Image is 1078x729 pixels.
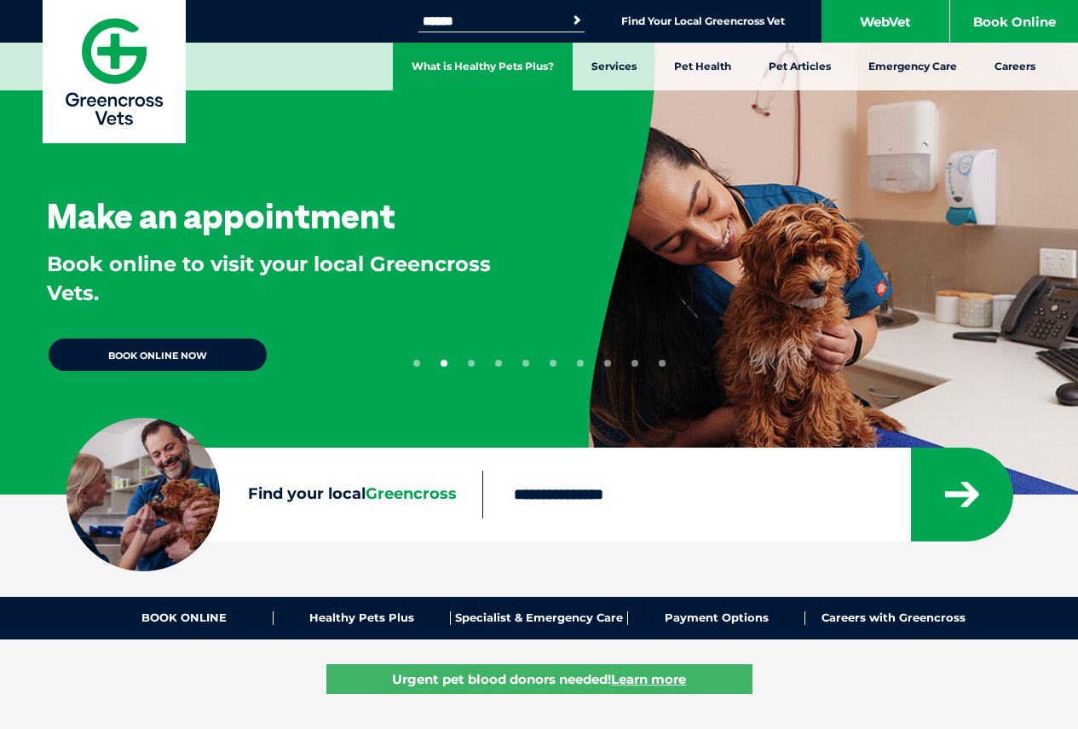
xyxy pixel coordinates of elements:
span: Greencross [366,484,457,503]
u: Learn more [611,671,686,687]
a: Careers [976,43,1054,90]
a: Healthy Pets Plus [274,611,451,625]
p: Book online to visit your local Greencross Vets. [47,250,533,307]
a: Pet Health [655,43,750,90]
button: 9 of 10 [631,360,638,367]
button: 1 of 10 [413,360,420,367]
h3: Make an appointment [47,199,395,233]
a: Careers with Greencross [805,611,982,625]
label: Find your local [66,482,482,507]
button: 5 of 10 [522,360,529,367]
a: Specialist & Emergency Care [451,611,628,625]
a: Payment Options [628,611,805,625]
a: BOOK ONLINE [96,611,274,625]
a: Pet Articles [750,43,850,90]
button: 2 of 10 [441,360,447,367]
a: BOOK ONLINE NOW [47,337,268,373]
button: 10 of 10 [659,360,666,367]
button: 4 of 10 [495,360,502,367]
a: Services [573,43,655,90]
a: What is Healthy Pets Plus? [393,43,573,90]
a: Find Your Local Greencross Vet [621,14,785,28]
button: 7 of 10 [577,360,584,367]
button: 6 of 10 [550,360,556,367]
button: 8 of 10 [604,360,611,367]
a: Urgent pet blood donors needed!Learn more [326,664,752,694]
button: 3 of 10 [468,360,475,367]
button: Search [568,12,585,29]
a: Emergency Care [850,43,976,90]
